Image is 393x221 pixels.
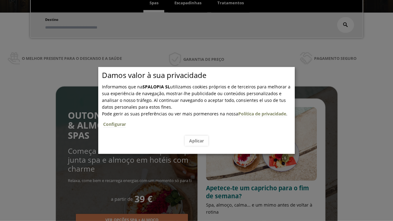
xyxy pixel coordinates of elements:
span: Informamos que na utilizamos cookies próprios e de terceiros para melhorar a sua experiência de n... [102,84,290,110]
span: . [102,111,295,131]
p: Damos valor à sua privacidade [102,72,295,79]
span: Pode gerir as suas preferências ou ver mais pormenores na nossa [102,111,238,117]
b: SPALOPIA SL [142,84,170,90]
button: Aplicar [185,136,208,146]
a: Política de privacidade [238,111,286,117]
a: Configurar [103,121,126,127]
